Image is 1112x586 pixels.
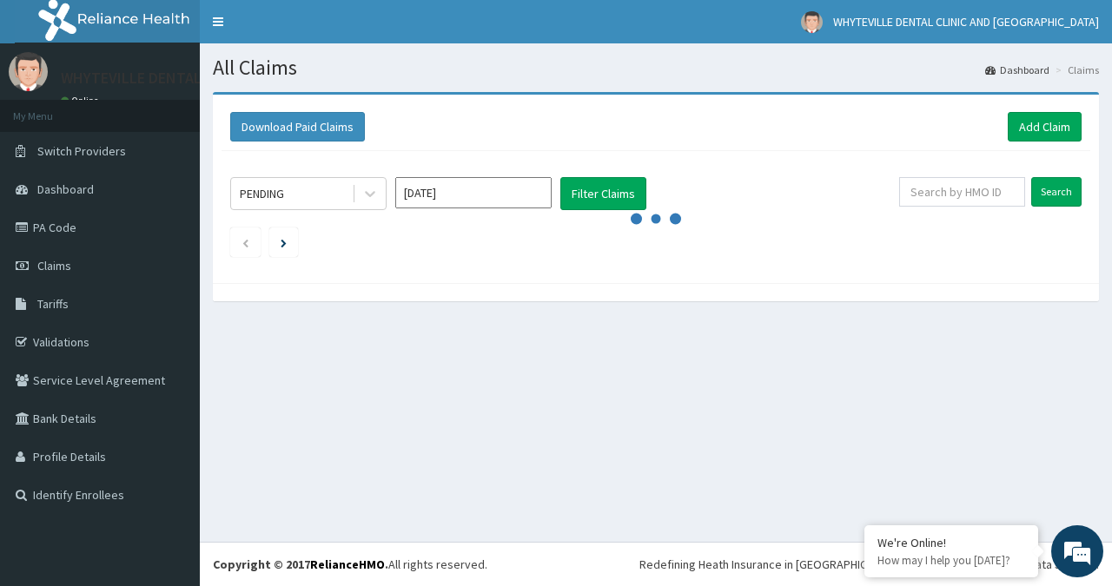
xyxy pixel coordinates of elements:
[213,556,388,572] strong: Copyright © 2017 .
[630,193,682,245] svg: audio-loading
[833,14,1099,30] span: WHYTEVILLE DENTAL CLINIC AND [GEOGRAPHIC_DATA]
[877,553,1025,568] p: How may I help you today?
[639,556,1099,573] div: Redefining Heath Insurance in [GEOGRAPHIC_DATA] using Telemedicine and Data Science!
[61,70,428,86] p: WHYTEVILLE DENTAL CLINIC AND [GEOGRAPHIC_DATA]
[1008,112,1082,142] a: Add Claim
[240,185,284,202] div: PENDING
[310,556,385,572] a: RelianceHMO
[877,535,1025,550] div: We're Online!
[61,95,103,107] a: Online
[281,234,287,250] a: Next page
[899,177,1025,207] input: Search by HMO ID
[9,52,48,91] img: User Image
[200,542,1112,586] footer: All rights reserved.
[801,11,823,33] img: User Image
[242,234,249,250] a: Previous page
[985,63,1049,77] a: Dashboard
[230,112,365,142] button: Download Paid Claims
[395,177,552,208] input: Select Month and Year
[1051,63,1099,77] li: Claims
[37,258,71,273] span: Claims
[37,143,126,159] span: Switch Providers
[37,181,94,197] span: Dashboard
[213,56,1099,79] h1: All Claims
[560,177,646,210] button: Filter Claims
[37,296,69,312] span: Tariffs
[1031,177,1082,207] input: Search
